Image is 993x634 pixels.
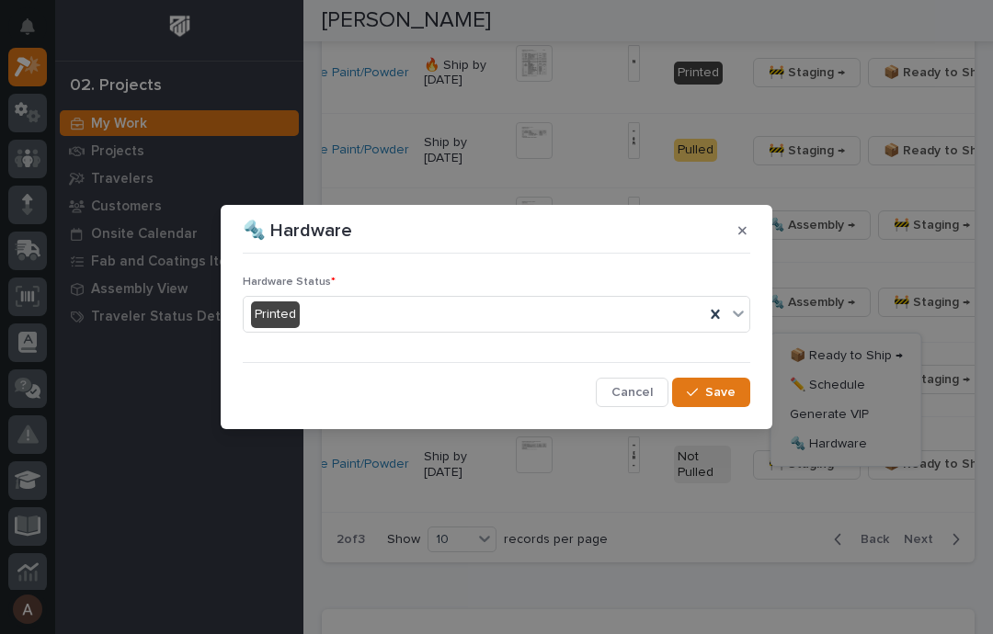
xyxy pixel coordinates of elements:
[705,384,736,401] span: Save
[243,220,352,242] p: 🔩 Hardware
[243,277,336,288] span: Hardware Status
[611,384,653,401] span: Cancel
[251,301,300,328] div: Printed
[596,378,668,407] button: Cancel
[672,378,750,407] button: Save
